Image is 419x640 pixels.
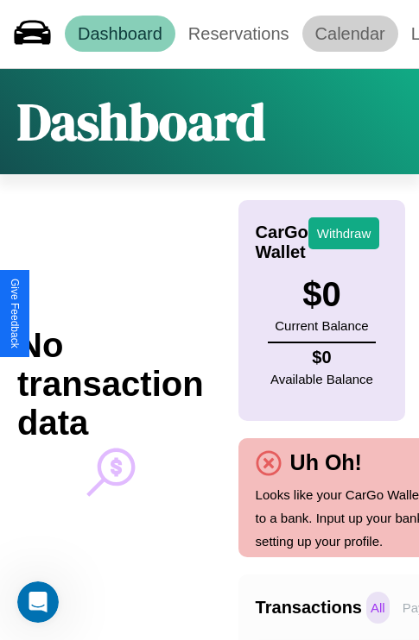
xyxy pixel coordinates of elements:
[275,314,368,337] p: Current Balance
[17,86,265,157] h1: Dashboard
[302,16,398,52] a: Calendar
[366,592,390,624] p: All
[275,275,368,314] h3: $ 0
[256,223,308,262] h4: CarGo Wallet
[270,348,373,367] h4: $ 0
[17,581,59,623] iframe: Intercom live chat
[270,367,373,391] p: Available Balance
[9,279,21,348] div: Give Feedback
[282,450,371,475] h4: Uh Oh!
[17,326,204,442] h2: No transaction data
[175,16,302,52] a: Reservations
[256,598,362,618] h4: Transactions
[65,16,175,52] a: Dashboard
[308,217,380,249] button: Withdraw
